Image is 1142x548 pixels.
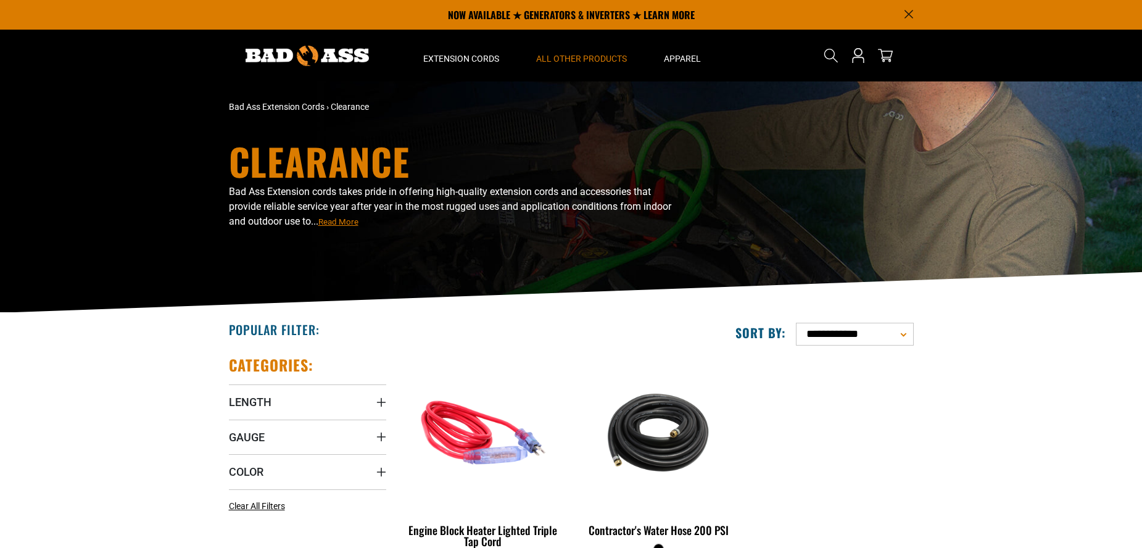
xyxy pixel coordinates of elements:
[229,420,386,454] summary: Gauge
[580,525,737,536] div: Contractor's Water Hose 200 PSI
[821,46,841,65] summary: Search
[405,30,518,81] summary: Extension Cords
[331,102,369,112] span: Clearance
[229,465,263,479] span: Color
[229,395,271,409] span: Length
[580,355,737,543] a: black Contractor's Water Hose 200 PSI
[229,143,679,180] h1: Clearance
[229,186,671,227] span: Bad Ass Extension cords takes pride in offering high-quality extension cords and accessories that...
[229,500,290,513] a: Clear All Filters
[229,501,285,511] span: Clear All Filters
[229,384,386,419] summary: Length
[229,454,386,489] summary: Color
[581,362,737,504] img: black
[326,102,329,112] span: ›
[664,53,701,64] span: Apparel
[229,101,679,114] nav: breadcrumbs
[246,46,369,66] img: Bad Ass Extension Cords
[405,525,562,547] div: Engine Block Heater Lighted Triple Tap Cord
[318,217,358,226] span: Read More
[423,53,499,64] span: Extension Cords
[229,322,320,338] h2: Popular Filter:
[536,53,627,64] span: All Other Products
[735,325,786,341] label: Sort by:
[229,355,314,375] h2: Categories:
[229,102,325,112] a: Bad Ass Extension Cords
[518,30,645,81] summary: All Other Products
[229,430,265,444] span: Gauge
[405,362,561,504] img: red
[645,30,719,81] summary: Apparel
